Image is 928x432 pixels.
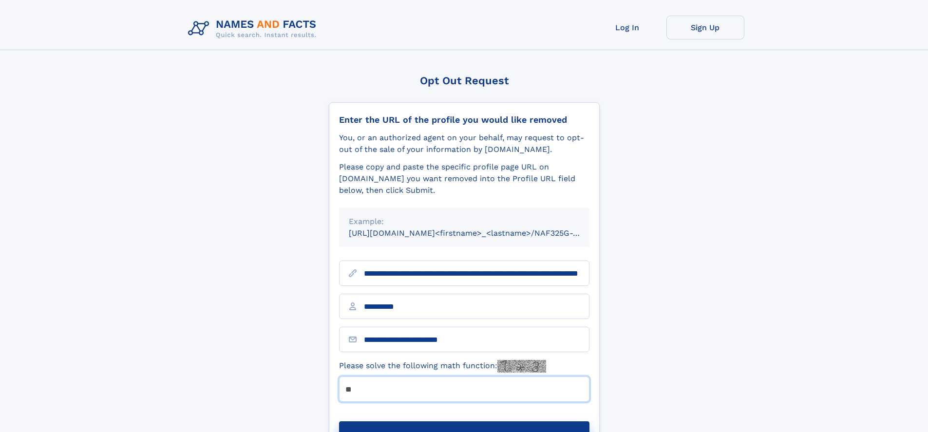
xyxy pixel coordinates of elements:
[339,360,546,373] label: Please solve the following math function:
[588,16,666,39] a: Log In
[339,114,589,125] div: Enter the URL of the profile you would like removed
[666,16,744,39] a: Sign Up
[184,16,324,42] img: Logo Names and Facts
[349,216,580,227] div: Example:
[349,228,608,238] small: [URL][DOMAIN_NAME]<firstname>_<lastname>/NAF325G-xxxxxxxx
[339,132,589,155] div: You, or an authorized agent on your behalf, may request to opt-out of the sale of your informatio...
[329,75,600,87] div: Opt Out Request
[339,161,589,196] div: Please copy and paste the specific profile page URL on [DOMAIN_NAME] you want removed into the Pr...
